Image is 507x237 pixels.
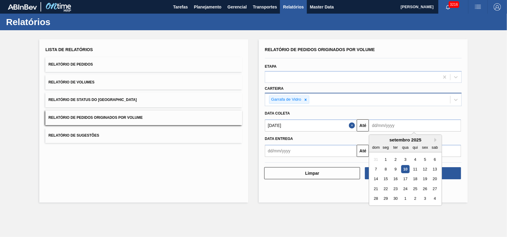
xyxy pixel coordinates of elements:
div: Choose segunda-feira, 1 de setembro de 2025 [382,155,390,164]
div: Choose segunda-feira, 8 de setembro de 2025 [382,165,390,173]
button: Até [357,119,369,131]
div: Choose sexta-feira, 12 de setembro de 2025 [421,165,429,173]
div: Choose domingo, 28 de setembro de 2025 [372,195,380,203]
div: Not available domingo, 31 de agosto de 2025 [372,155,380,164]
div: Choose quarta-feira, 3 de setembro de 2025 [401,155,410,164]
img: Logout [494,3,501,11]
span: Tarefas [173,3,188,11]
div: Choose segunda-feira, 15 de setembro de 2025 [382,175,390,183]
div: Choose sábado, 6 de setembro de 2025 [431,155,439,164]
div: Choose terça-feira, 16 de setembro de 2025 [392,175,400,183]
div: Choose sexta-feira, 3 de outubro de 2025 [421,195,429,203]
span: Relatório de Sugestões [48,133,99,138]
span: Relatórios [283,3,304,11]
div: Choose quarta-feira, 17 de setembro de 2025 [401,175,410,183]
img: TNhmsLtSVTkK8tSr43FrP2fwEKptu5GPRR3wAAAABJRU5ErkJggg== [8,4,37,10]
label: Etapa [265,64,277,69]
div: setembro 2025 [369,137,442,142]
span: Relatório de Status do [GEOGRAPHIC_DATA] [48,98,137,102]
div: Choose quinta-feira, 11 de setembro de 2025 [411,165,419,173]
div: Choose sábado, 27 de setembro de 2025 [431,185,439,193]
div: Choose sábado, 4 de outubro de 2025 [431,195,439,203]
div: dom [372,143,380,151]
div: Choose terça-feira, 9 de setembro de 2025 [392,165,400,173]
h1: Relatórios [6,18,113,25]
div: Choose segunda-feira, 29 de setembro de 2025 [382,195,390,203]
label: Carteira [265,86,284,91]
button: Relatório de Pedidos [45,57,242,72]
div: month 2025-09 [371,154,440,203]
span: Lista de Relatórios [45,47,93,52]
span: Transportes [253,3,277,11]
div: Choose quarta-feira, 10 de setembro de 2025 [401,165,410,173]
button: Relatório de Sugestões [45,128,242,143]
div: qua [401,143,410,151]
span: Relatório de Pedidos [48,62,93,67]
div: qui [411,143,419,151]
div: Garrafa de Vidro [269,96,302,103]
span: Data entrega [265,137,293,141]
button: Download [365,167,461,179]
div: Choose domingo, 7 de setembro de 2025 [372,165,380,173]
span: Master Data [310,3,334,11]
div: Choose quarta-feira, 24 de setembro de 2025 [401,185,410,193]
span: Planejamento [194,3,221,11]
button: Limpar [264,167,360,179]
button: Até [357,145,369,157]
span: Data coleta [265,111,290,115]
div: Choose sexta-feira, 19 de setembro de 2025 [421,175,429,183]
span: Relatório de Pedidos Originados por Volume [265,47,375,52]
button: Relatório de Status do [GEOGRAPHIC_DATA] [45,93,242,107]
span: Gerencial [228,3,247,11]
input: dd/mm/yyyy [369,119,461,131]
div: Choose terça-feira, 2 de setembro de 2025 [392,155,400,164]
div: ter [392,143,400,151]
input: dd/mm/yyyy [265,119,357,131]
div: seg [382,143,390,151]
button: Relatório de Pedidos Originados por Volume [45,110,242,125]
div: Choose sexta-feira, 26 de setembro de 2025 [421,185,429,193]
span: Relatório de Pedidos Originados por Volume [48,115,143,120]
span: Relatório de Volumes [48,80,94,84]
div: Choose quarta-feira, 1 de outubro de 2025 [401,195,410,203]
div: Choose quinta-feira, 18 de setembro de 2025 [411,175,419,183]
div: Choose sábado, 20 de setembro de 2025 [431,175,439,183]
input: dd/mm/yyyy [265,145,357,157]
img: userActions [474,3,482,11]
div: Choose quinta-feira, 4 de setembro de 2025 [411,155,419,164]
div: Choose segunda-feira, 22 de setembro de 2025 [382,185,390,193]
div: Choose domingo, 21 de setembro de 2025 [372,185,380,193]
div: Choose terça-feira, 23 de setembro de 2025 [392,185,400,193]
button: Close [349,119,357,131]
span: 3216 [449,1,459,8]
div: sab [431,143,439,151]
div: Choose sexta-feira, 5 de setembro de 2025 [421,155,429,164]
div: Choose quinta-feira, 25 de setembro de 2025 [411,185,419,193]
div: Choose sábado, 13 de setembro de 2025 [431,165,439,173]
div: sex [421,143,429,151]
div: Choose domingo, 14 de setembro de 2025 [372,175,380,183]
button: Relatório de Volumes [45,75,242,90]
div: Choose quinta-feira, 2 de outubro de 2025 [411,195,419,203]
button: Next Month [434,138,439,142]
button: Notificações [438,3,458,11]
div: Choose terça-feira, 30 de setembro de 2025 [392,195,400,203]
